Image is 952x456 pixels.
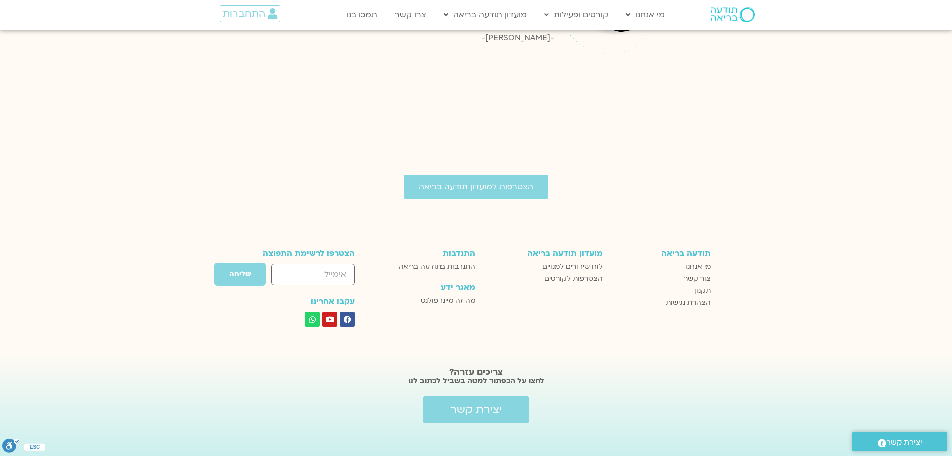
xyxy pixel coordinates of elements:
[419,182,533,191] span: הצטרפות למועדון תודעה בריאה
[485,273,603,285] a: הצטרפות לקורסים
[613,273,711,285] a: צור קשר
[220,5,280,22] a: התחברות
[485,249,603,258] h3: מועדון תודעה בריאה
[382,295,475,307] a: מה זה מיינדפולנס
[613,285,711,297] a: תקנון
[242,249,355,258] h3: הצטרפו לרשימת התפוצה
[216,376,736,386] h2: לחצו על הכפתור למטה בשביל לכתוב לנו
[399,261,475,273] span: התנדבות בתודעה בריאה
[214,262,266,286] button: שליחה
[264,31,554,45] div: -[PERSON_NAME]-
[886,436,922,449] span: יצירת קשר
[390,5,431,24] a: צרו קשר
[382,261,475,273] a: התנדבות בתודעה בריאה
[711,7,755,22] img: תודעה בריאה
[382,283,475,292] h3: מאגר ידע
[613,249,711,258] h3: תודעה בריאה
[341,5,382,24] a: תמכו בנו
[423,396,529,423] a: יצירת קשר
[271,264,355,285] input: אימייל
[216,367,736,377] h2: צריכים עזרה?
[694,285,711,297] span: תקנון
[421,295,475,307] span: מה זה מיינדפולנס
[621,5,670,24] a: מי אנחנו
[229,270,251,278] span: שליחה
[613,261,711,273] a: מי אנחנו
[439,5,532,24] a: מועדון תודעה בריאה
[539,5,613,24] a: קורסים ופעילות
[684,273,711,285] span: צור קשר
[613,297,711,309] a: הצהרת נגישות
[544,273,603,285] span: הצטרפות לקורסים
[485,261,603,273] a: לוח שידורים למנויים
[450,404,502,416] span: יצירת קשר
[852,432,947,451] a: יצירת קשר
[542,261,603,273] span: לוח שידורים למנויים
[666,297,711,309] span: הצהרת נגישות
[404,175,548,199] a: הצטרפות למועדון תודעה בריאה
[242,297,355,306] h3: עקבו אחרינו
[382,249,475,258] h3: התנדבות
[223,8,265,19] span: התחברות
[685,261,711,273] span: מי אנחנו
[242,262,355,291] form: טופס חדש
